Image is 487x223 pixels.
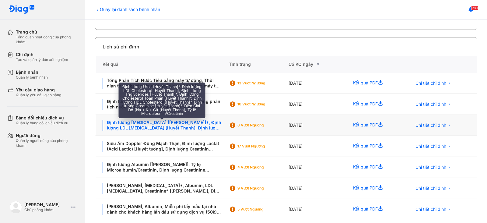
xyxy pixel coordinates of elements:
[103,43,139,50] div: Lịch sử chỉ định
[16,138,78,148] div: Quản lý người dùng của phòng khám
[229,56,289,73] div: Tình trạng
[103,162,222,173] div: Định lượng Albumin [[PERSON_NAME]], Tỷ lệ Microalbumin/Creatinin, Định lượng Creatinine [[PERSON_...
[346,94,405,115] div: Kết quả PDF
[16,57,68,62] div: Tạo và quản lý đơn xét nghiệm
[237,165,286,170] div: 4 Vượt ngưỡng
[415,101,446,107] span: Chi tiết chỉ định
[289,157,346,178] div: [DATE]
[289,73,346,94] div: [DATE]
[412,100,455,109] button: Chi tiết chỉ định
[16,69,48,75] div: Bệnh nhân
[16,52,68,57] div: Chỉ định
[346,178,405,199] div: Kết quả PDF
[103,204,222,215] div: [PERSON_NAME], Albumin, Miễn phí lấy mẫu tại nhà dành cho khách hàng lần đầu sử dụng dịch vụ (50k...
[289,115,346,136] div: [DATE]
[289,61,346,68] div: Có KQ ngày
[412,205,455,214] button: Chi tiết chỉ định
[346,115,405,136] div: Kết quả PDF
[346,199,405,220] div: Kết quả PDF
[103,78,222,89] div: Tổng Phân Tích Nước Tiểu bằng máy tự động, Thời gian thromboplastin một phần hoạt hóa bằng máy tự...
[16,121,68,126] div: Quản lý bảng đối chiếu dịch vụ
[103,120,222,131] div: Định lượng [MEDICAL_DATA] [[PERSON_NAME]]*, Định lượng LDL [MEDICAL_DATA] [Huyết Thanh], Định lượ...
[289,94,346,115] div: [DATE]
[24,207,68,212] div: Chủ phòng khám
[16,35,78,44] div: Tổng quan hoạt động của phòng khám
[412,79,455,88] button: Chi tiết chỉ định
[237,186,286,191] div: 9 Vượt ngưỡng
[346,136,405,157] div: Kết quả PDF
[16,133,78,138] div: Người dùng
[10,201,22,213] img: logo
[16,115,68,121] div: Bảng đối chiếu dịch vụ
[16,93,61,97] div: Quản lý yêu cầu giao hàng
[415,80,446,86] span: Chi tiết chỉ định
[103,141,222,152] div: Siêu Âm Doppler Động Mạch Thận, Định lượng Lactat (Acid Lactic) [Huyết tương], Định lượng Creatin...
[237,207,286,212] div: 5 Vượt ngưỡng
[471,6,478,10] span: 730
[9,5,35,14] img: logo
[16,87,61,93] div: Yêu cầu giao hàng
[95,56,229,73] div: Kết quả
[237,102,286,107] div: 10 Vượt ngưỡng
[103,183,222,194] div: [PERSON_NAME], [MEDICAL_DATA]*, Albumin, LDL [MEDICAL_DATA], Creatinine* [[PERSON_NAME]], Điện Gi...
[237,144,286,149] div: 17 Vượt ngưỡng
[412,121,455,130] button: Chi tiết chỉ định
[412,184,455,193] button: Chi tiết chỉ định
[415,165,446,170] span: Chi tiết chỉ định
[415,207,446,212] span: Chi tiết chỉ định
[95,6,160,12] div: Quay lại danh sách bệnh nhân
[24,202,68,207] div: [PERSON_NAME]
[16,75,48,80] div: Quản lý bệnh nhân
[237,81,286,86] div: 13 Vượt ngưỡng
[289,136,346,157] div: [DATE]
[289,178,346,199] div: [DATE]
[415,122,446,128] span: Chi tiết chỉ định
[412,142,455,151] button: Chi tiết chỉ định
[289,199,346,220] div: [DATE]
[415,186,446,191] span: Chi tiết chỉ định
[412,163,455,172] button: Chi tiết chỉ định
[16,29,78,35] div: Trang chủ
[415,143,446,149] span: Chi tiết chỉ định
[346,157,405,178] div: Kết quả PDF
[237,123,286,128] div: 8 Vượt ngưỡng
[346,73,405,94] div: Kết quả PDF
[103,99,222,110] div: Định lượng Microalbumin [Nước Tiểu 24h], Tổng phân tích nước tiểu + Cặn lắng bằng máy tự động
